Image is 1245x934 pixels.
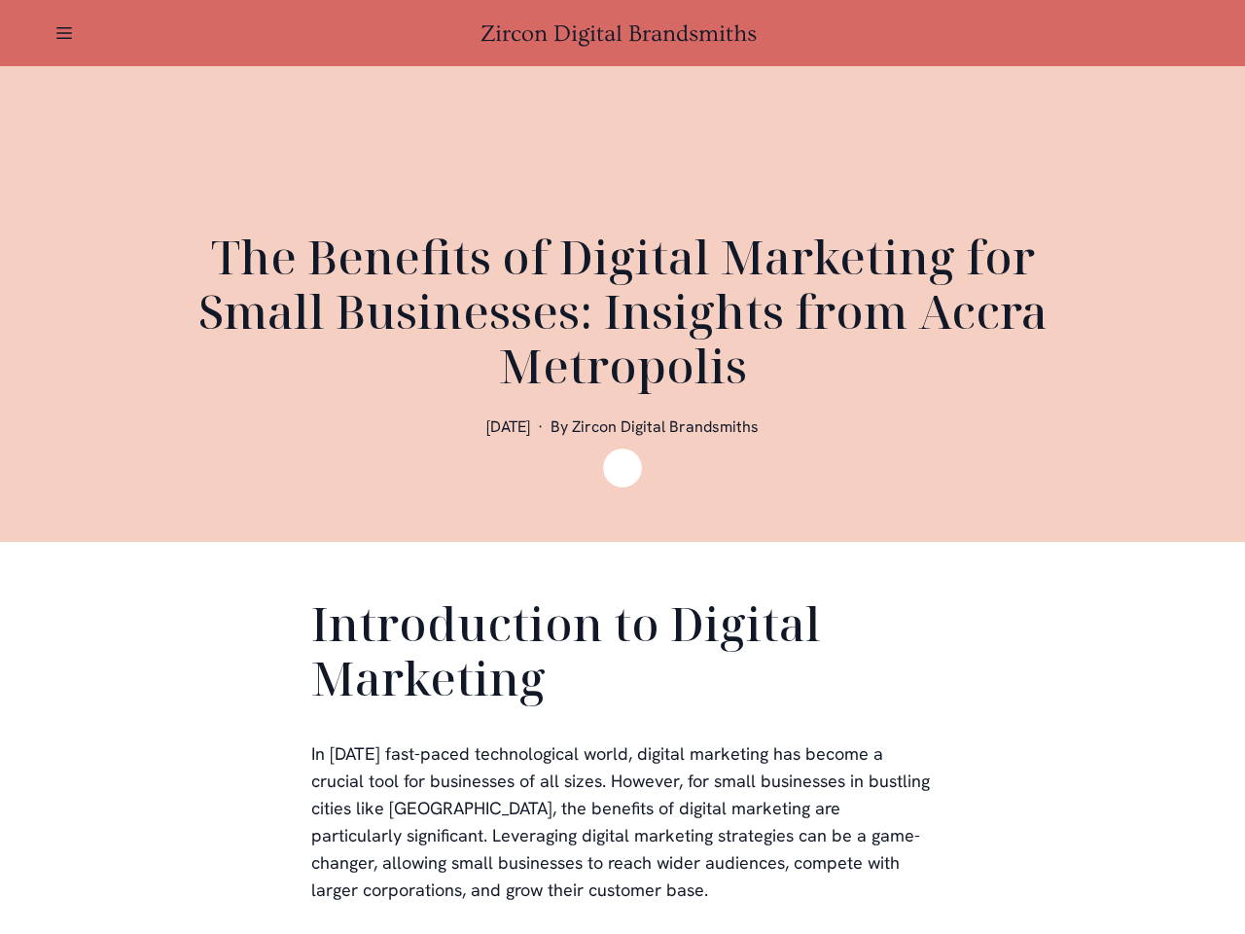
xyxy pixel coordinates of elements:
[480,20,765,47] a: Zircon Digital Brandsmiths
[603,449,642,487] img: Zircon Digital Brandsmiths
[156,230,1089,393] h1: The Benefits of Digital Marketing for Small Businesses: Insights from Accra Metropolis
[551,416,759,437] span: By Zircon Digital Brandsmiths
[486,416,530,437] span: [DATE]
[538,416,543,437] span: ·
[311,740,934,904] p: In [DATE] fast-paced technological world, digital marketing has become a crucial tool for busines...
[311,596,934,713] h2: Introduction to Digital Marketing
